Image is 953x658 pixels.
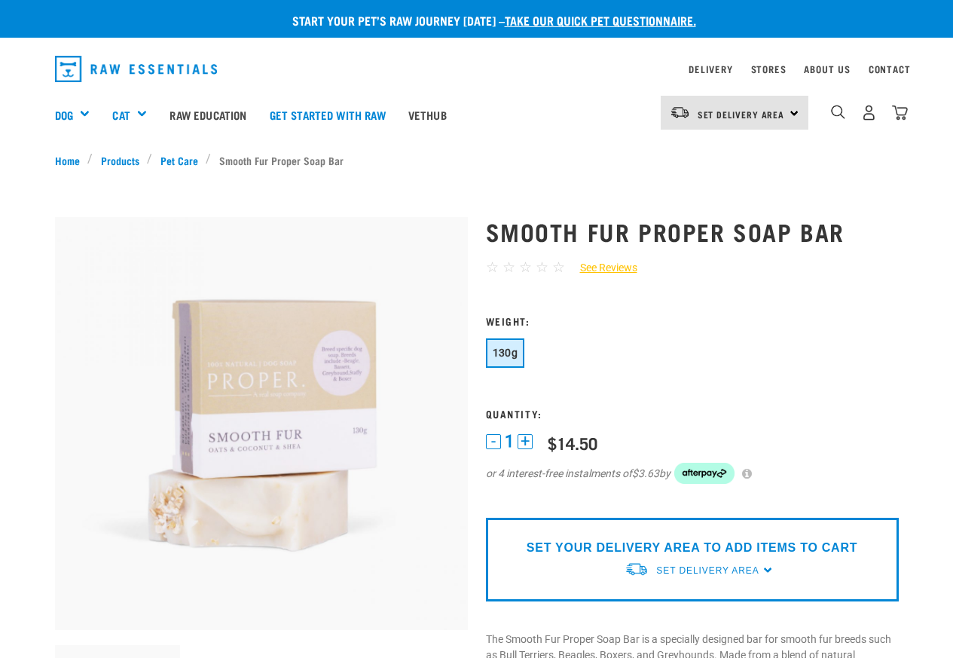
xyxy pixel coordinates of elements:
[552,259,565,276] span: ☆
[486,463,899,484] div: or 4 interest-free instalments of by
[751,66,787,72] a: Stores
[869,66,911,72] a: Contact
[486,218,899,245] h1: Smooth Fur Proper Soap Bar
[804,66,850,72] a: About Us
[689,66,732,72] a: Delivery
[158,84,258,145] a: Raw Education
[527,539,857,557] p: SET YOUR DELIVERY AREA TO ADD ITEMS TO CART
[548,433,597,452] div: $14.50
[519,259,532,276] span: ☆
[625,562,649,577] img: van-moving.png
[861,105,877,121] img: user.png
[565,260,637,276] a: See Reviews
[486,408,899,419] h3: Quantity:
[486,315,899,326] h3: Weight:
[93,152,147,168] a: Products
[505,433,514,449] span: 1
[486,338,525,368] button: 130g
[152,152,206,168] a: Pet Care
[397,84,458,145] a: Vethub
[518,434,533,449] button: +
[632,466,659,482] span: $3.63
[55,106,73,124] a: Dog
[505,17,696,23] a: take our quick pet questionnaire.
[656,565,759,576] span: Set Delivery Area
[493,347,518,359] span: 130g
[674,463,735,484] img: Afterpay
[258,84,397,145] a: Get started with Raw
[112,106,130,124] a: Cat
[502,259,515,276] span: ☆
[670,106,690,119] img: van-moving.png
[43,50,911,88] nav: dropdown navigation
[55,217,468,630] img: Smooth fur soap
[892,105,908,121] img: home-icon@2x.png
[55,56,218,82] img: Raw Essentials Logo
[486,434,501,449] button: -
[55,152,88,168] a: Home
[698,112,785,117] span: Set Delivery Area
[486,259,499,276] span: ☆
[55,152,899,168] nav: breadcrumbs
[536,259,548,276] span: ☆
[831,105,845,119] img: home-icon-1@2x.png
